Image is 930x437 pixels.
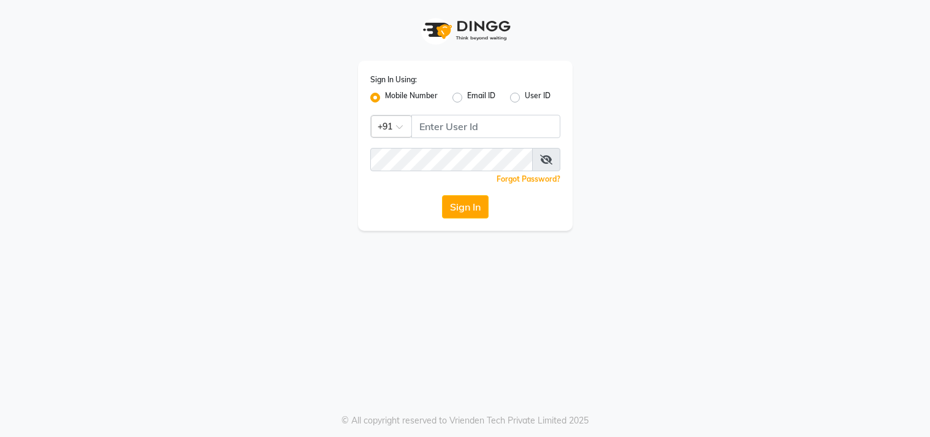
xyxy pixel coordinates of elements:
[442,195,489,218] button: Sign In
[497,174,560,184] a: Forgot Password?
[370,74,417,85] label: Sign In Using:
[411,115,560,138] input: Username
[385,90,438,105] label: Mobile Number
[525,90,551,105] label: User ID
[467,90,495,105] label: Email ID
[370,148,533,171] input: Username
[416,12,514,48] img: logo1.svg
